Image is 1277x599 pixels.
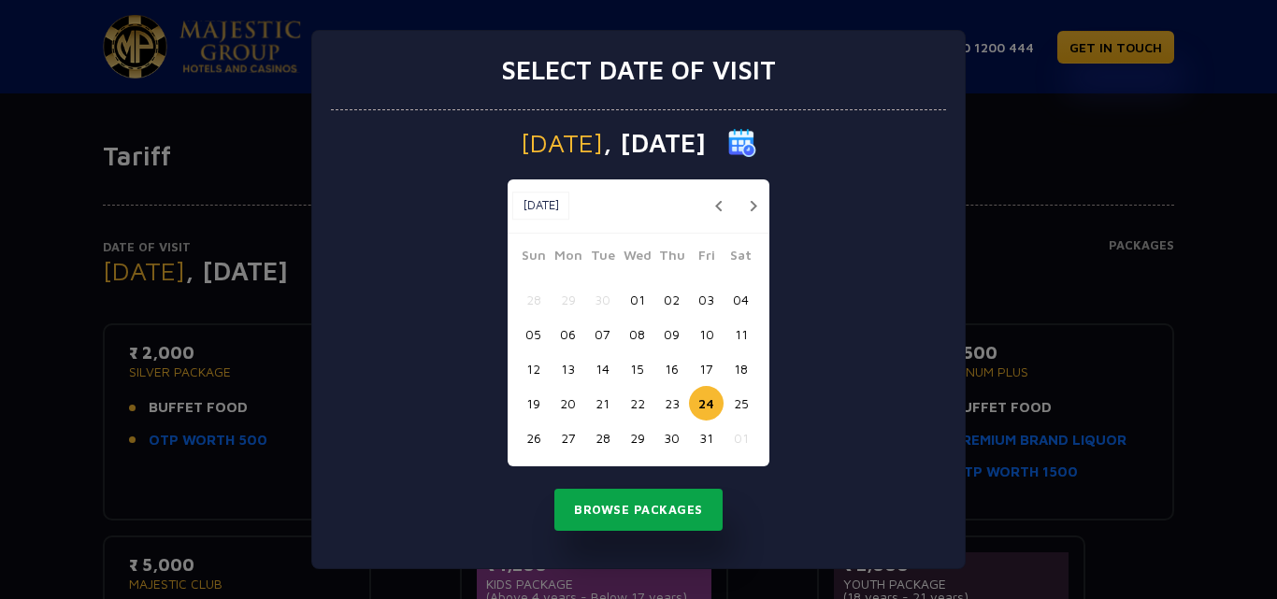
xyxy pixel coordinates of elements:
button: 28 [585,421,620,455]
button: 05 [516,317,551,351]
button: 26 [516,421,551,455]
button: 18 [724,351,758,386]
button: 22 [620,386,654,421]
button: Browse Packages [554,489,723,532]
button: 29 [620,421,654,455]
button: 19 [516,386,551,421]
span: Wed [620,245,654,271]
button: 27 [551,421,585,455]
span: Tue [585,245,620,271]
button: 16 [654,351,689,386]
button: 20 [551,386,585,421]
span: , [DATE] [603,130,706,156]
button: 24 [689,386,724,421]
button: 25 [724,386,758,421]
button: 01 [724,421,758,455]
button: [DATE] [512,192,569,220]
span: Sun [516,245,551,271]
button: 03 [689,282,724,317]
button: 30 [585,282,620,317]
button: 29 [551,282,585,317]
button: 15 [620,351,654,386]
button: 12 [516,351,551,386]
span: Fri [689,245,724,271]
button: 06 [551,317,585,351]
button: 11 [724,317,758,351]
h3: Select date of visit [501,54,776,86]
span: [DATE] [521,130,603,156]
button: 17 [689,351,724,386]
button: 02 [654,282,689,317]
button: 07 [585,317,620,351]
span: Thu [654,245,689,271]
span: Sat [724,245,758,271]
button: 08 [620,317,654,351]
button: 30 [654,421,689,455]
span: Mon [551,245,585,271]
img: calender icon [728,129,756,157]
button: 09 [654,317,689,351]
button: 28 [516,282,551,317]
button: 14 [585,351,620,386]
button: 23 [654,386,689,421]
button: 21 [585,386,620,421]
button: 04 [724,282,758,317]
button: 31 [689,421,724,455]
button: 13 [551,351,585,386]
button: 10 [689,317,724,351]
button: 01 [620,282,654,317]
